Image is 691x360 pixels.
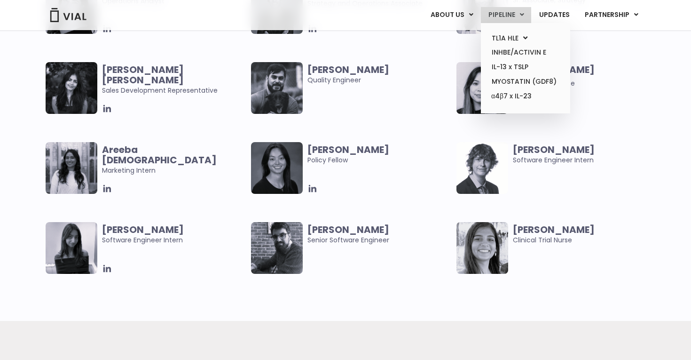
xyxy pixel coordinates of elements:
[307,223,389,236] b: [PERSON_NAME]
[423,7,480,23] a: ABOUT USMenu Toggle
[102,64,246,96] span: Sales Development Representative
[307,64,452,85] span: Quality Engineer
[102,144,246,176] span: Marketing Intern
[46,142,97,194] img: Smiling woman named Areeba
[102,63,184,87] b: [PERSON_NAME] [PERSON_NAME]
[484,74,566,89] a: MYOSTATIN (GDF8)
[456,222,508,274] img: Smiling woman named Deepa
[513,143,595,156] b: [PERSON_NAME]
[484,60,566,74] a: IL-13 x TSLP
[577,7,646,23] a: PARTNERSHIPMenu Toggle
[484,31,566,46] a: TL1A HLEMenu Toggle
[456,62,508,114] img: Headshot of smiling woman named Vanessa
[532,7,577,23] a: UPDATES
[102,143,217,167] b: Areeba [DEMOGRAPHIC_DATA]
[307,143,389,156] b: [PERSON_NAME]
[251,222,303,274] img: Smiling man named Dugi Surdulli
[102,224,246,245] span: Software Engineer Intern
[307,63,389,76] b: [PERSON_NAME]
[307,144,452,165] span: Policy Fellow
[513,223,595,236] b: [PERSON_NAME]
[251,62,303,114] img: Man smiling posing for picture
[513,144,657,165] span: Software Engineer Intern
[49,8,87,22] img: Vial Logo
[251,142,303,194] img: Smiling woman named Claudia
[46,62,97,114] img: Smiling woman named Harman
[484,89,566,104] a: α4β7 x IL-23
[513,224,657,245] span: Clinical Trial Nurse
[307,224,452,245] span: Senior Software Engineer
[484,45,566,60] a: INHBE/ACTIVIN E
[481,7,531,23] a: PIPELINEMenu Toggle
[102,223,184,236] b: [PERSON_NAME]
